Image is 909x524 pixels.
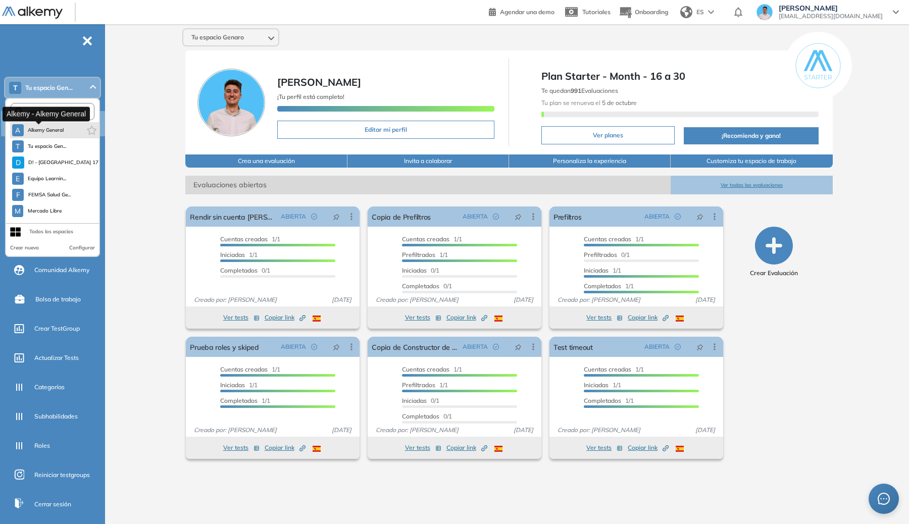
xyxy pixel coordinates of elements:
span: Tu plan se renueva el [541,99,637,107]
span: Bolsa de trabajo [35,295,81,304]
button: Ver tests [586,311,623,324]
span: check-circle [311,214,317,220]
span: 0/1 [220,267,270,274]
span: Creado por: [PERSON_NAME] [372,426,463,435]
span: F [16,191,20,199]
span: ¡Tu perfil está completo! [277,93,344,100]
span: Completados [220,267,258,274]
span: 1/1 [220,397,270,404]
button: Copiar link [446,311,487,324]
button: Configurar [69,244,95,252]
span: Cuentas creadas [584,365,631,373]
span: Copiar link [446,443,487,452]
button: pushpin [689,208,711,225]
span: Creado por: [PERSON_NAME] [190,426,281,435]
span: Creado por: [PERSON_NAME] [553,295,644,304]
span: Crear TestGroup [34,324,80,333]
span: 0/1 [402,412,452,420]
span: ES [696,8,704,17]
span: Iniciadas [402,267,427,274]
span: ABIERTA [281,212,306,221]
span: Cuentas creadas [584,235,631,243]
span: Copiar link [265,443,306,452]
span: Iniciadas [220,381,245,389]
img: ESP [313,316,321,322]
span: Cuentas creadas [402,235,449,243]
span: D! - [GEOGRAPHIC_DATA] 17 [28,159,93,167]
span: [DATE] [691,295,719,304]
a: Test timeout [553,337,593,357]
button: Copiar link [628,442,669,454]
button: Ver tests [223,311,260,324]
span: message [878,493,890,505]
span: Tu espacio Gen... [25,84,73,92]
span: Copiar link [628,443,669,452]
span: Completados [402,282,439,290]
span: check-circle [675,344,681,350]
span: 1/1 [584,381,621,389]
span: Alkemy General [28,126,64,134]
span: Evaluaciones abiertas [185,176,671,194]
span: Prefiltrados [584,251,617,258]
span: Tu espacio Genaro [191,33,244,41]
span: Crear Evaluación [750,269,798,278]
button: Crear Evaluación [750,227,798,278]
span: 0/1 [402,397,439,404]
span: Copiar link [265,313,306,322]
img: Logo [2,7,63,19]
span: check-circle [493,344,499,350]
span: Iniciadas [220,251,245,258]
span: Agendar una demo [500,8,554,16]
span: check-circle [311,344,317,350]
span: FEMSA Salud Ge... [28,191,71,199]
span: Completados [220,397,258,404]
span: Reiniciar testgroups [34,470,90,480]
span: 1/1 [402,235,462,243]
a: Prefiltros [553,206,581,227]
span: 1/1 [584,397,634,404]
button: Copiar link [265,311,306,324]
span: ABIERTA [463,342,488,351]
span: 1/1 [220,251,258,258]
span: pushpin [696,343,703,351]
span: 0/1 [584,251,630,258]
span: 1/1 [402,381,448,389]
span: Tu espacio Gen... [28,142,67,150]
span: 1/1 [220,381,258,389]
span: 1/1 [584,282,634,290]
button: pushpin [507,208,529,225]
img: ESP [313,446,321,452]
img: ESP [676,446,684,452]
b: 991 [571,87,581,94]
button: Personaliza la experiencia [509,154,671,168]
a: Rendir sin cuenta [PERSON_NAME] [190,206,277,227]
span: pushpin [333,213,340,221]
span: [EMAIL_ADDRESS][DOMAIN_NAME] [779,12,883,20]
span: Mercado Libre [27,207,62,215]
span: Copiar link [446,313,487,322]
span: M [15,207,21,215]
span: Roles [34,441,50,450]
button: Editar mi perfil [277,121,494,139]
img: ESP [494,316,502,322]
span: 1/1 [584,365,644,373]
span: Prefiltrados [402,381,435,389]
span: 0/1 [402,282,452,290]
span: 0/1 [402,267,439,274]
span: Completados [584,282,621,290]
span: Onboarding [635,8,668,16]
div: Alkemy - Alkemy General [3,107,90,121]
button: pushpin [325,339,347,355]
button: pushpin [507,339,529,355]
button: Ver todas las evaluaciones [671,176,832,194]
img: Foto de perfil [197,69,265,136]
span: Cuentas creadas [220,235,268,243]
span: T [13,84,18,92]
span: D [16,159,21,167]
span: pushpin [515,213,522,221]
button: pushpin [689,339,711,355]
span: Iniciadas [584,267,609,274]
div: Todos los espacios [29,228,73,236]
img: ESP [494,446,502,452]
a: Prueba roles y skiped [190,337,259,357]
